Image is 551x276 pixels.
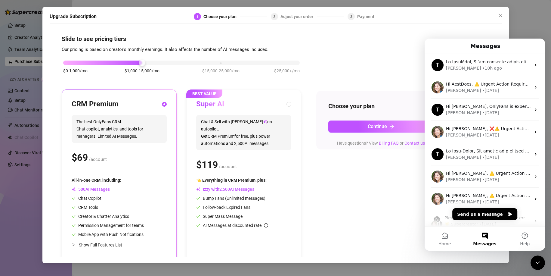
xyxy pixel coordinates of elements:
[196,178,267,183] span: 👈 Everything in CRM Premium, plus:
[274,67,300,74] span: $25,000+/mo
[368,124,387,129] span: Continue
[72,214,129,219] span: Creator & Chatter Analytics
[219,164,237,169] span: /account
[72,187,110,192] span: AI Messages
[95,203,105,207] span: Help
[72,196,76,200] span: check
[496,11,505,20] button: Close
[196,187,254,192] span: Izzy with AI Messages
[273,14,275,19] span: 2
[7,132,19,144] img: Profile image for Ella
[264,223,268,227] span: info-circle
[531,256,545,270] iframe: Intercom live chat
[196,205,250,210] span: Follow-back Expired Fans
[72,115,167,143] span: The best OnlyFans CRM. Chat copilot, analytics, and tools for managers. Limited AI Messages.
[28,170,93,182] button: Send us a message
[21,71,56,77] div: [PERSON_NAME]
[72,223,144,228] span: Permission Management for teams
[21,138,56,144] div: [PERSON_NAME]
[498,13,503,18] span: close
[72,232,76,237] span: check
[196,223,200,227] span: check
[357,13,374,20] div: Payment
[72,223,76,227] span: check
[72,232,144,237] span: Mobile App with Push Notifications
[196,196,265,201] span: Bump Fans (Unlimited messages)
[21,160,56,167] div: [PERSON_NAME]
[79,243,122,247] span: Show Full Features List
[72,205,98,210] span: CRM Tools
[186,89,222,98] span: BEST VALUE
[72,243,75,246] span: collapsed
[89,157,107,162] span: /account
[196,99,224,109] h3: Super AI
[72,152,88,163] span: $
[202,67,240,74] span: $15,000-25,000/mo
[14,203,26,207] span: Home
[63,67,88,74] span: $0-1,000/mo
[203,223,268,228] span: AI Messages at discounted rate
[57,160,74,167] div: • [DATE]
[389,124,394,129] span: arrow-right
[7,154,19,166] img: Profile image for Ella
[11,182,18,189] div: J
[48,203,72,207] span: Messages
[72,238,167,252] div: Show Full Features List
[21,116,56,122] div: [PERSON_NAME]
[328,102,434,110] h4: Choose your plan
[62,47,268,52] span: Our pricing is based on creator's monthly earnings. It also affects the number of AI messages inc...
[57,71,74,77] div: • [DATE]
[40,188,80,212] button: Messages
[203,13,240,20] div: Choose your plan
[124,67,159,74] span: $1,000-15,000/mo
[196,159,218,171] span: $
[496,13,505,18] span: Close
[337,141,425,146] span: Have questions? View or
[72,196,101,201] span: Chat Copilot
[7,87,19,99] img: Profile image for Ella
[425,39,545,251] iframe: Intercom live chat
[280,13,317,20] div: Adjust your order
[72,99,119,109] h3: CRM Premium
[196,214,243,219] span: Super Mass Message
[72,178,121,183] span: All-in-one CRM, including:
[196,205,200,209] span: check
[21,93,56,100] div: [PERSON_NAME]
[57,138,74,144] div: • [DATE]
[350,14,352,19] span: 3
[72,205,76,209] span: check
[62,35,490,43] h4: Slide to see pricing tiers
[21,65,488,70] span: Hi [PERSON_NAME], OnlyFans is experiencing a global messaging issue (both Private and Mass) This ...
[196,196,200,200] span: check
[379,141,399,146] a: Billing FAQ
[196,214,200,218] span: check
[55,183,72,189] div: • [DATE]
[7,110,19,122] div: Profile image for Tanya
[6,182,13,189] img: Ella avatar
[72,214,76,218] span: check
[80,188,120,212] button: Help
[57,116,74,122] div: • [DATE]
[196,115,291,150] span: Chat & Sell with [PERSON_NAME] on autopilot. Get CRM Premium for free, plus power automations and...
[57,93,74,100] div: • [DATE]
[404,141,425,146] a: Contact us
[9,177,16,184] div: N
[196,14,198,19] span: 1
[328,121,434,133] button: Continuearrow-right
[20,183,54,189] div: 🌟 Supercreator
[50,13,97,20] h5: Upgrade Subscription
